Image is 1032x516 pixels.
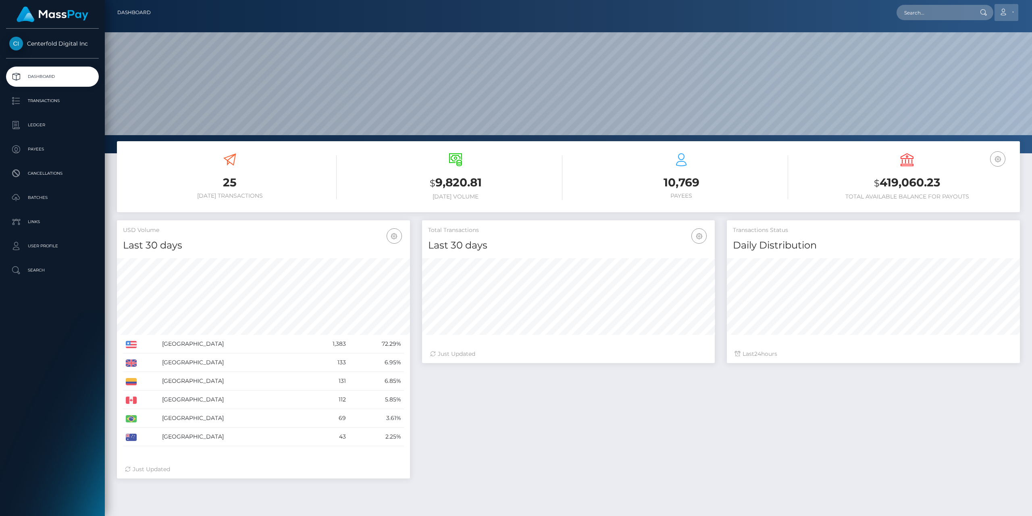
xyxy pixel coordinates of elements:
[897,5,972,20] input: Search...
[9,192,96,204] p: Batches
[733,238,1014,253] h4: Daily Distribution
[430,178,435,189] small: $
[6,67,99,87] a: Dashboard
[349,175,562,191] h3: 9,820.81
[9,71,96,83] p: Dashboard
[123,192,337,199] h6: [DATE] Transactions
[754,350,761,357] span: 24
[123,238,404,253] h4: Last 30 days
[874,178,880,189] small: $
[6,40,99,47] span: Centerfold Digital Inc
[6,139,99,159] a: Payees
[307,335,349,353] td: 1,383
[9,216,96,228] p: Links
[159,428,307,446] td: [GEOGRAPHIC_DATA]
[126,359,137,367] img: GB.png
[17,6,88,22] img: MassPay Logo
[800,175,1014,191] h3: 419,060.23
[125,465,402,474] div: Just Updated
[126,434,137,441] img: AU.png
[9,143,96,155] p: Payees
[123,226,404,234] h5: USD Volume
[349,335,404,353] td: 72.29%
[349,391,404,409] td: 5.85%
[6,91,99,111] a: Transactions
[159,335,307,353] td: [GEOGRAPHIC_DATA]
[6,236,99,256] a: User Profile
[126,378,137,385] img: CO.png
[9,167,96,180] p: Cancellations
[159,372,307,391] td: [GEOGRAPHIC_DATA]
[126,341,137,348] img: US.png
[349,428,404,446] td: 2.25%
[349,353,404,372] td: 6.95%
[800,193,1014,200] h6: Total Available Balance for Payouts
[349,193,562,200] h6: [DATE] Volume
[6,115,99,135] a: Ledger
[6,212,99,232] a: Links
[9,240,96,252] p: User Profile
[307,353,349,372] td: 133
[117,4,151,21] a: Dashboard
[428,226,709,234] h5: Total Transactions
[307,372,349,391] td: 131
[9,119,96,131] p: Ledger
[735,350,1012,358] div: Last hours
[6,163,99,184] a: Cancellations
[307,409,349,428] td: 69
[307,428,349,446] td: 43
[307,391,349,409] td: 112
[126,397,137,404] img: CA.png
[428,238,709,253] h4: Last 30 days
[430,350,707,358] div: Just Updated
[6,260,99,280] a: Search
[126,415,137,422] img: BR.png
[9,95,96,107] p: Transactions
[123,175,337,190] h3: 25
[9,264,96,276] p: Search
[574,192,788,199] h6: Payees
[159,409,307,428] td: [GEOGRAPHIC_DATA]
[349,372,404,391] td: 6.85%
[159,353,307,372] td: [GEOGRAPHIC_DATA]
[733,226,1014,234] h5: Transactions Status
[574,175,788,190] h3: 10,769
[159,391,307,409] td: [GEOGRAPHIC_DATA]
[6,188,99,208] a: Batches
[9,37,23,50] img: Centerfold Digital Inc
[349,409,404,428] td: 3.61%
